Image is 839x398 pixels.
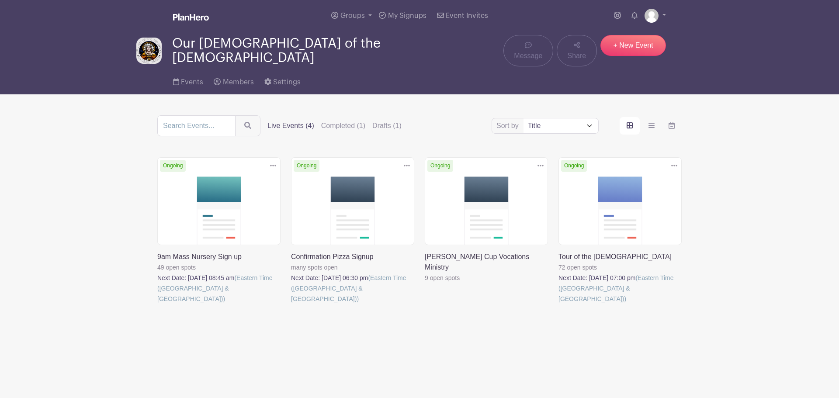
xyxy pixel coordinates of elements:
input: Search Events... [157,115,236,136]
span: Event Invites [446,12,488,19]
a: Settings [264,66,301,94]
a: Share [557,35,597,66]
span: Groups [340,12,365,19]
a: Events [173,66,203,94]
div: order and view [620,117,682,135]
span: Message [514,51,542,61]
span: Our [DEMOGRAPHIC_DATA] of the [DEMOGRAPHIC_DATA] [172,36,503,65]
span: Settings [273,79,301,86]
a: Message [503,35,553,66]
img: Screenshot%202025-06-02%20at%203.23.19%E2%80%AFPM.png [136,38,162,64]
div: filters [267,121,402,131]
label: Drafts (1) [372,121,402,131]
a: Members [214,66,253,94]
label: Sort by [496,121,521,131]
span: Members [223,79,254,86]
label: Completed (1) [321,121,365,131]
span: Share [568,51,586,61]
label: Live Events (4) [267,121,314,131]
img: default-ce2991bfa6775e67f084385cd625a349d9dcbb7a52a09fb2fda1e96e2d18dcdb.png [645,9,659,23]
span: Events [181,79,203,86]
a: + New Event [600,35,666,56]
span: My Signups [388,12,426,19]
img: logo_white-6c42ec7e38ccf1d336a20a19083b03d10ae64f83f12c07503d8b9e83406b4c7d.svg [173,14,209,21]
